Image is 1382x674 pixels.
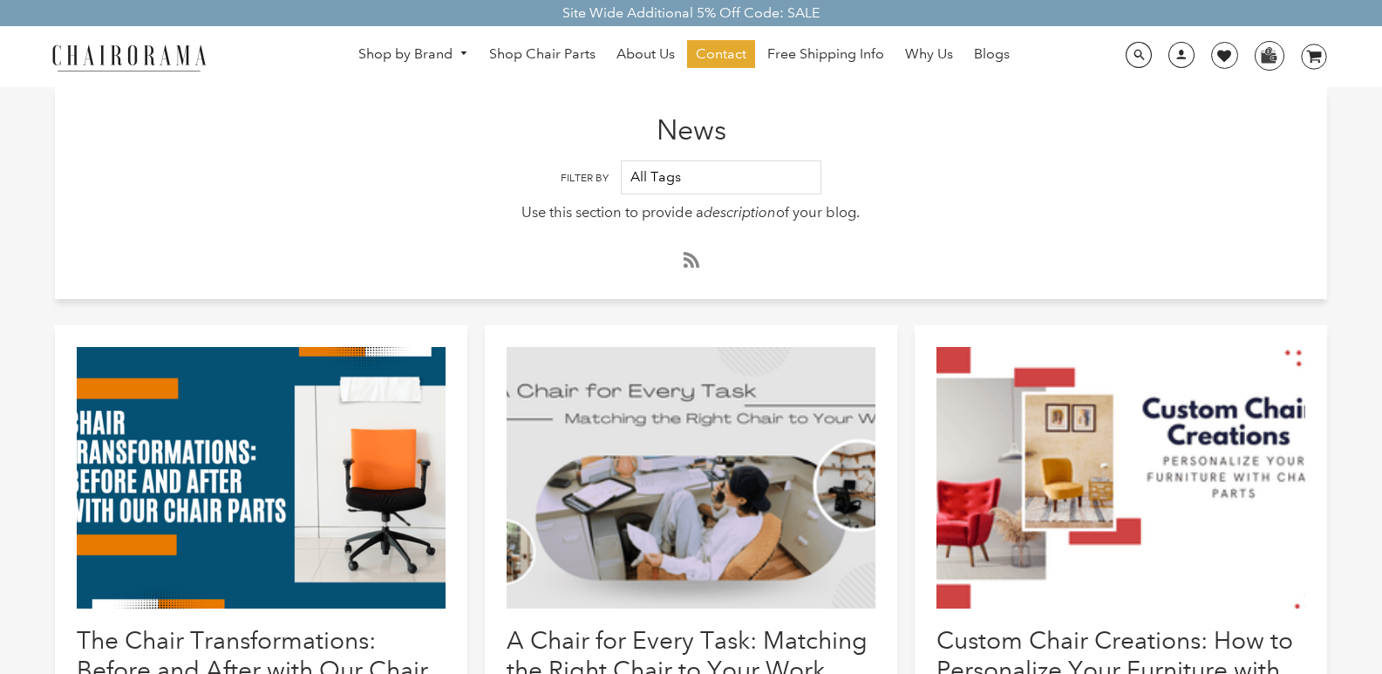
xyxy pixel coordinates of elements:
img: WhatsApp_Image_2024-07-12_at_16.23.01.webp [1256,42,1283,68]
a: About Us [608,40,684,68]
a: Blogs [965,40,1018,68]
img: chairorama [42,42,216,72]
a: Why Us [896,40,962,68]
h1: News [55,87,1326,146]
label: Filter By [561,172,609,185]
span: Contact [696,45,746,64]
span: Why Us [905,45,953,64]
a: Contact [687,40,755,68]
span: About Us [616,45,675,64]
p: Use this section to provide a of your blog. [182,201,1200,224]
a: Shop Chair Parts [480,40,604,68]
a: Free Shipping Info [759,40,893,68]
span: Free Shipping Info [767,45,884,64]
nav: DesktopNavigation [290,40,1079,72]
a: Shop by Brand [350,41,477,68]
span: Blogs [974,45,1010,64]
span: Shop Chair Parts [489,45,596,64]
em: description [704,203,776,221]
